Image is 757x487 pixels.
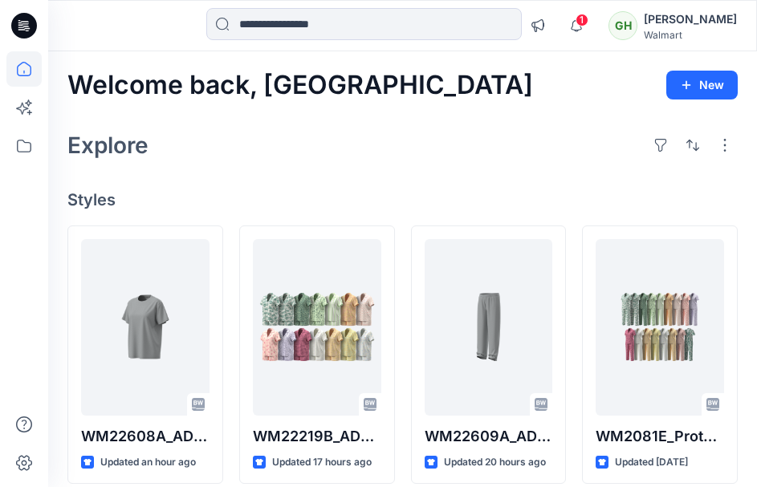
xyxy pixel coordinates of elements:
a: WM2081E_Proto comment applied pattern_COLORWAY [596,239,724,416]
p: WM22609A_ADM_ESSENTIALS LONG PANT [425,425,553,448]
button: New [666,71,738,99]
h2: Explore [67,132,149,158]
p: WM22608A_ADM_ ESSENTIALS TEE [81,425,210,448]
p: Updated 20 hours ago [444,454,546,471]
a: WM22219B_ADM_SHORTY NOTCH SET_COLORWAY [253,239,381,416]
p: Updated an hour ago [100,454,196,471]
div: [PERSON_NAME] [644,10,737,29]
div: GH [608,11,637,40]
span: 1 [576,14,588,26]
a: WM22608A_ADM_ ESSENTIALS TEE [81,239,210,416]
a: WM22609A_ADM_ESSENTIALS LONG PANT [425,239,553,416]
p: WM2081E_Proto comment applied pattern_COLORWAY [596,425,724,448]
h4: Styles [67,190,738,209]
div: Walmart [644,29,737,41]
p: Updated 17 hours ago [272,454,372,471]
h2: Welcome back, [GEOGRAPHIC_DATA] [67,71,533,100]
p: WM22219B_ADM_SHORTY NOTCH SET_COLORWAY [253,425,381,448]
p: Updated [DATE] [615,454,688,471]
